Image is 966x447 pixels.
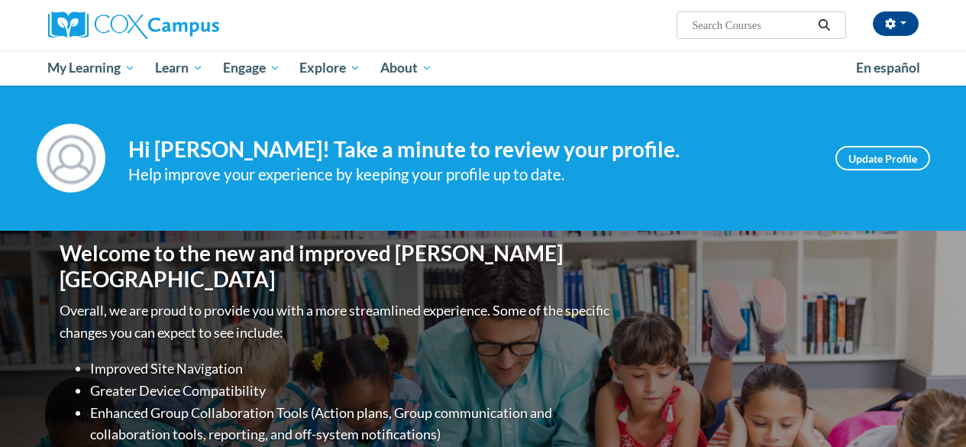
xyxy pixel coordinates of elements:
[155,59,203,77] span: Learn
[856,60,920,76] span: En español
[47,59,135,77] span: My Learning
[60,300,613,344] p: Overall, we are proud to provide you with a more streamlined experience. Some of the specific cha...
[145,50,213,86] a: Learn
[90,358,613,380] li: Improved Site Navigation
[60,241,613,292] h1: Welcome to the new and improved [PERSON_NAME][GEOGRAPHIC_DATA]
[873,11,919,36] button: Account Settings
[37,50,930,86] div: Main menu
[37,124,105,193] img: Profile Image
[289,50,370,86] a: Explore
[128,162,813,187] div: Help improve your experience by keeping your profile up to date.
[690,16,813,34] input: Search Courses
[48,11,323,39] a: Cox Campus
[90,402,613,446] li: Enhanced Group Collaboration Tools (Action plans, Group communication and collaboration tools, re...
[380,59,432,77] span: About
[299,59,360,77] span: Explore
[905,386,954,435] iframe: Button to launch messaging window
[128,137,813,163] h4: Hi [PERSON_NAME]! Take a minute to review your profile.
[38,50,146,86] a: My Learning
[835,146,930,170] a: Update Profile
[213,50,290,86] a: Engage
[813,16,835,34] button: Search
[846,52,930,84] a: En español
[223,59,280,77] span: Engage
[370,50,442,86] a: About
[90,380,613,402] li: Greater Device Compatibility
[48,11,219,39] img: Cox Campus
